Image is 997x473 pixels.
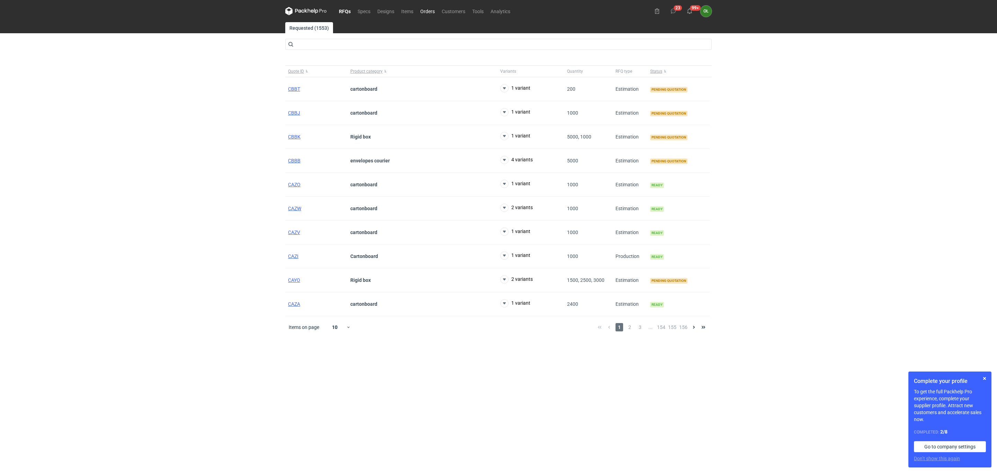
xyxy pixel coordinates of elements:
span: Pending quotation [650,159,688,164]
div: Production [613,244,647,268]
span: Items on page [289,324,319,331]
span: Pending quotation [650,278,688,284]
button: 1 variant [500,84,530,92]
button: 4 variants [500,156,533,164]
a: Analytics [487,7,514,15]
strong: cartonboard [350,86,377,92]
button: 2 variants [500,204,533,212]
span: 1 [616,323,623,331]
span: 1000 [567,230,578,235]
span: Quantity [567,69,583,74]
a: CAZI [288,253,298,259]
div: Estimation [613,149,647,173]
strong: cartonboard [350,301,377,307]
span: Pending quotation [650,135,688,140]
span: 155 [668,323,676,331]
div: Estimation [613,292,647,316]
span: 1000 [567,253,578,259]
button: 1 variant [500,251,530,260]
div: Estimation [613,77,647,101]
span: Ready [650,206,664,212]
div: Estimation [613,268,647,292]
a: CAZA [288,301,300,307]
div: Estimation [613,221,647,244]
strong: Cartonboard [350,253,378,259]
h1: Complete your profile [914,377,986,385]
a: Orders [417,7,438,15]
a: Specs [354,7,374,15]
div: Estimation [613,101,647,125]
span: 1000 [567,110,578,116]
button: 23 [668,6,679,17]
button: 1 variant [500,132,530,140]
div: Estimation [613,197,647,221]
a: CAZV [288,230,300,235]
span: Variants [500,69,516,74]
div: Olga Łopatowicz [700,6,712,17]
span: Ready [650,230,664,236]
a: CBBB [288,158,300,163]
a: CAYO [288,277,300,283]
span: 156 [679,323,688,331]
span: 154 [657,323,665,331]
a: CBBJ [288,110,300,116]
span: 5000 [567,158,578,163]
span: 1000 [567,206,578,211]
a: RFQs [335,7,354,15]
strong: cartonboard [350,230,377,235]
button: Product category [348,66,497,77]
a: Requested (1553) [285,22,333,33]
span: 2400 [567,301,578,307]
button: Don’t show this again [914,455,960,462]
strong: Rigid box [350,277,371,283]
span: 1500, 2500, 3000 [567,277,604,283]
span: 5000, 1000 [567,134,591,140]
button: 1 variant [500,108,530,116]
div: Completed: [914,428,986,436]
span: 1000 [567,182,578,187]
figcaption: OŁ [700,6,712,17]
a: CBBK [288,134,300,140]
span: RFQ type [616,69,632,74]
button: 1 variant [500,227,530,236]
button: 1 variant [500,299,530,307]
span: 2 [626,323,634,331]
button: Quote ID [285,66,348,77]
span: 3 [636,323,644,331]
strong: cartonboard [350,206,377,211]
svg: Packhelp Pro [285,7,327,15]
span: Ready [650,182,664,188]
a: Items [398,7,417,15]
strong: envelopes courier [350,158,390,163]
span: Ready [650,254,664,260]
span: ... [647,323,654,331]
button: 2 variants [500,275,533,284]
a: CAZO [288,182,300,187]
button: Skip for now [980,374,989,383]
a: Tools [469,7,487,15]
a: Customers [438,7,469,15]
button: 99+ [684,6,695,17]
div: 10 [324,322,346,332]
a: CAZW [288,206,301,211]
span: Pending quotation [650,111,688,116]
p: To get the full Packhelp Pro experience, complete your supplier profile. Attract new customers an... [914,388,986,423]
div: Estimation [613,173,647,197]
strong: Rigid box [350,134,371,140]
span: Product category [350,69,383,74]
a: CBBT [288,86,300,92]
div: Estimation [613,125,647,149]
span: Ready [650,302,664,307]
a: Designs [374,7,398,15]
strong: cartonboard [350,110,377,116]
